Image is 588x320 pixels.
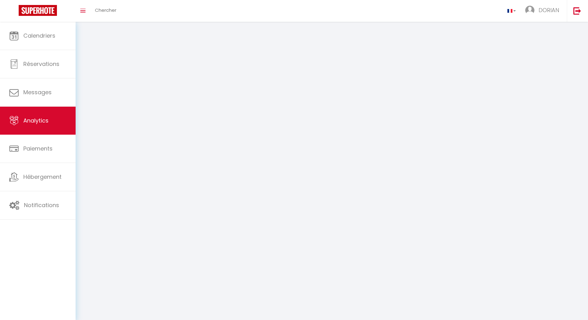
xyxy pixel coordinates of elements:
button: Ouvrir le widget de chat LiveChat [5,2,24,21]
span: Calendriers [23,32,55,39]
span: Messages [23,88,52,96]
span: Analytics [23,117,49,124]
img: ... [525,6,534,15]
img: logout [573,7,581,15]
span: Paiements [23,145,53,152]
span: DORIAN [539,6,559,14]
span: Hébergement [23,173,62,181]
img: Super Booking [19,5,57,16]
span: Chercher [95,7,116,13]
span: Réservations [23,60,59,68]
span: Notifications [24,201,59,209]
